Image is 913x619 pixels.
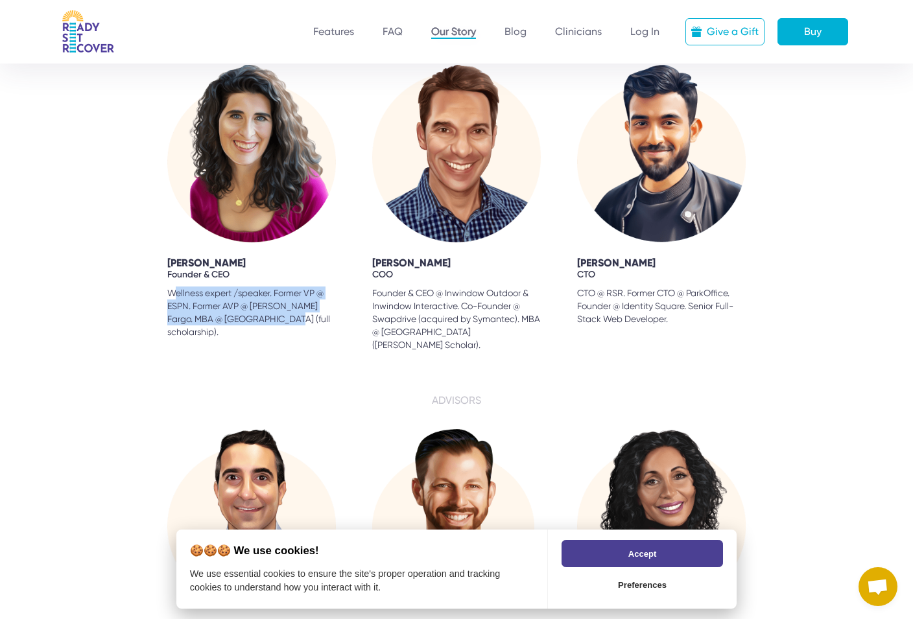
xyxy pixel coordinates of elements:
[383,25,403,38] a: FAQ
[859,567,897,606] div: Open chat
[167,255,336,271] div: [PERSON_NAME]
[577,429,746,607] img: Gabrielle
[10,393,903,408] div: Advisors
[372,286,541,351] div: Founder & CEO @ Inwindow Outdoor & Inwindow Interactive. Co-Founder @ Swapdrive (acquired by Syma...
[555,25,602,38] a: Clinicians
[685,18,765,45] a: Give a Gift
[577,65,746,242] img: Daniel
[562,540,723,567] button: Accept
[804,24,822,40] div: Buy
[372,268,541,281] div: COO
[577,286,746,325] div: CTO @ RSR. Former CTO @ ParkOffice. Founder @ Identity Square. Senior Full-Stack Web Developer.
[313,25,354,38] a: Features
[431,25,476,39] a: Our Story
[630,25,659,38] a: Log In
[372,65,541,242] img: Steve
[176,530,737,609] div: CookieChimp
[577,255,746,271] div: [PERSON_NAME]
[167,429,336,607] img: Damian
[167,268,336,281] div: Founder & CEO
[176,544,547,557] h2: 🍪🍪🍪 We use cookies!
[504,25,527,38] a: Blog
[707,24,759,40] div: Give a Gift
[167,286,336,338] div: Wellness expert /speaker. Former VP @ ESPN. Former AVP @ [PERSON_NAME] Fargo. MBA @ [GEOGRAPHIC_D...
[562,571,723,598] button: Preferences
[372,429,534,607] img: Jim
[190,568,500,593] div: We use essential cookies to ensure the site's proper operation and tracking cookies to understand...
[777,18,848,45] a: Buy
[372,255,541,271] div: [PERSON_NAME]
[577,268,746,281] div: CTO
[62,10,114,53] img: RSR
[167,65,336,242] img: Heather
